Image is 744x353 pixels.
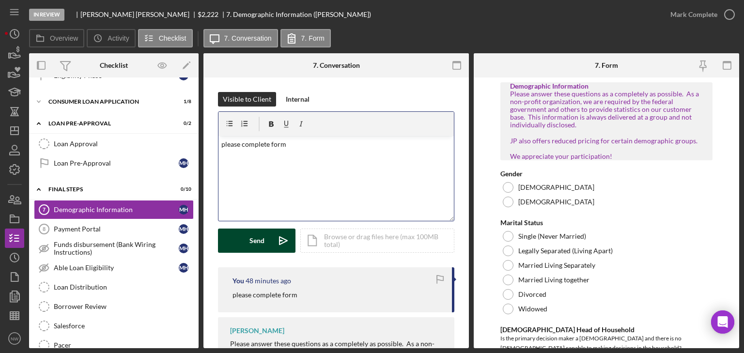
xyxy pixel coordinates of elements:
div: Demographic Information [510,82,703,90]
label: Widowed [518,305,547,313]
div: 7. Demographic Information ([PERSON_NAME]) [226,11,371,18]
a: 8Payment Portalmh [34,219,194,239]
button: 7. Conversation [203,29,278,47]
div: Marital Status [500,219,713,227]
div: m h [179,224,188,234]
label: Overview [50,34,78,42]
div: m h [179,158,188,168]
label: Married Living Separately [518,261,595,269]
div: Able Loan Eligibility [54,264,179,272]
div: Loan Distribution [54,283,193,291]
label: Divorced [518,291,546,298]
div: Loan Approval [54,140,193,148]
label: Activity [108,34,129,42]
time: 2025-10-06 18:57 [246,277,291,285]
label: [DEMOGRAPHIC_DATA] [518,184,594,191]
label: 7. Form [301,34,325,42]
div: 0 / 10 [174,186,191,192]
div: m h [179,244,188,253]
tspan: 8 [43,226,46,232]
label: Legally Separated (Living Apart) [518,247,613,255]
div: Loan Pre-Approval [54,159,179,167]
a: Loan Pre-Approvalmh [34,153,194,173]
label: Single (Never Married) [518,232,586,240]
div: Borrower Review [54,303,193,310]
button: Checklist [138,29,193,47]
div: Salesforce [54,322,193,330]
button: Overview [29,29,84,47]
a: Borrower Review [34,297,194,316]
a: 7Demographic Informationmh [34,200,194,219]
button: NW [5,329,24,348]
div: Open Intercom Messenger [711,310,734,334]
label: Married Living together [518,276,589,284]
div: 7. Form [595,61,618,69]
div: Gender [500,170,713,178]
div: m h [179,263,188,273]
div: Mark Complete [670,5,717,24]
a: Able Loan Eligibilitymh [34,258,194,277]
div: Checklist [100,61,128,69]
div: [PERSON_NAME] [PERSON_NAME] [80,11,198,18]
div: Funds disbursement (Bank Wiring Instructions) [54,241,179,256]
p: please complete form [232,290,297,300]
div: Please answer these questions as a completely as possible. As a non-profit organization, we are r... [510,90,703,160]
div: You [232,277,244,285]
div: Consumer Loan Application [48,99,167,105]
button: Internal [281,92,314,107]
label: 7. Conversation [224,34,272,42]
span: $2,222 [198,10,218,18]
a: Loan Approval [34,134,194,153]
div: FINAL STEPS [48,186,167,192]
button: 7. Form [280,29,331,47]
text: NW [11,336,19,341]
p: please complete form [221,139,451,150]
label: [DEMOGRAPHIC_DATA] [518,198,594,206]
div: Pacer [54,341,193,349]
a: Eligibility Phasemh [34,66,194,85]
button: Mark Complete [661,5,739,24]
div: Payment Portal [54,225,179,233]
div: Is the primary decision maker a [DEMOGRAPHIC_DATA] and there is no [DEMOGRAPHIC_DATA] capable to ... [500,334,713,353]
label: Checklist [159,34,186,42]
div: 0 / 2 [174,121,191,126]
div: Loan Pre-Approval [48,121,167,126]
a: Salesforce [34,316,194,336]
a: Funds disbursement (Bank Wiring Instructions)mh [34,239,194,258]
tspan: 7 [43,207,46,213]
div: 1 / 8 [174,99,191,105]
div: [DEMOGRAPHIC_DATA] Head of Household [500,326,713,334]
div: Send [249,229,264,253]
a: Loan Distribution [34,277,194,297]
div: Internal [286,92,310,107]
button: Activity [87,29,135,47]
div: Visible to Client [223,92,271,107]
div: In Review [29,9,64,21]
div: Demographic Information [54,206,179,214]
div: 7. Conversation [313,61,360,69]
button: Send [218,229,295,253]
button: Visible to Client [218,92,276,107]
div: [PERSON_NAME] [230,327,284,335]
div: m h [179,205,188,215]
